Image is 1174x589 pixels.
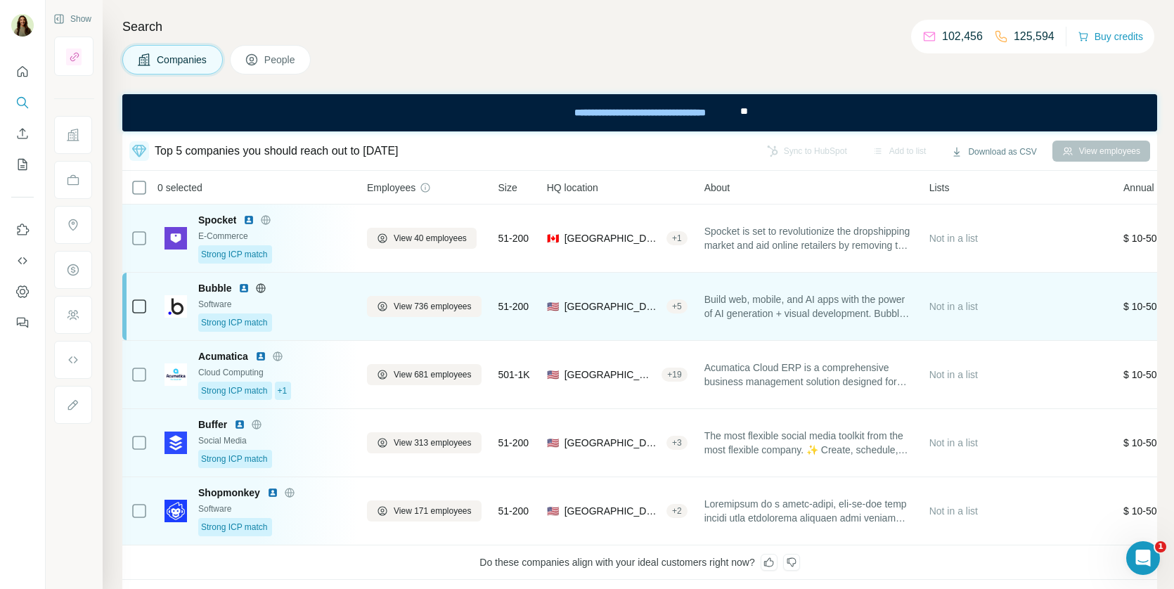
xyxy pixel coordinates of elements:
[201,521,268,533] span: Strong ICP match
[704,429,912,457] span: The most flexible social media toolkit from the most flexible company. ✨ Create, schedule, publis...
[157,181,202,195] span: 0 selected
[666,505,688,517] div: + 2
[198,281,231,295] span: Bubble
[122,94,1157,131] iframe: Banner
[122,545,1157,580] div: Do these companies align with your ideal customers right now?
[11,217,34,242] button: Use Surfe on LinkedIn
[394,232,467,245] span: View 40 employees
[394,300,472,313] span: View 736 employees
[367,364,482,385] button: View 681 employees
[1155,541,1166,552] span: 1
[704,292,912,321] span: Build web, mobile, and AI apps with the power of AI generation + visual development. Bubble is th...
[547,436,559,450] span: 🇺🇸
[198,230,350,242] div: E-Commerce
[367,296,482,317] button: View 736 employees
[704,181,730,195] span: About
[565,299,661,313] span: [GEOGRAPHIC_DATA]
[498,368,530,382] span: 501-1K
[267,487,278,498] img: LinkedIn logo
[565,436,661,450] span: [GEOGRAPHIC_DATA], [US_STATE]
[367,500,482,522] button: View 171 employees
[547,299,559,313] span: 🇺🇸
[565,504,661,518] span: [GEOGRAPHIC_DATA]
[929,301,978,312] span: Not in a list
[704,497,912,525] span: Loremipsum do s ametc-adipi, eli-se-doe temp incidi utla etdolorema aliquaen admi veniam quis nos...
[666,232,688,245] div: + 1
[198,213,236,227] span: Spocket
[44,8,101,30] button: Show
[11,59,34,84] button: Quick start
[11,310,34,335] button: Feedback
[264,53,297,67] span: People
[11,14,34,37] img: Avatar
[165,363,187,386] img: Logo of Acumatica
[1078,27,1143,46] button: Buy credits
[11,279,34,304] button: Dashboard
[941,141,1046,162] button: Download as CSV
[1123,369,1165,380] span: $ 10-50M
[498,299,529,313] span: 51-200
[929,369,978,380] span: Not in a list
[1123,505,1165,517] span: $ 10-50M
[11,152,34,177] button: My lists
[498,504,529,518] span: 51-200
[11,90,34,115] button: Search
[234,419,245,430] img: LinkedIn logo
[278,384,288,397] span: +1
[165,500,187,522] img: Logo of Shopmonkey
[1123,233,1165,244] span: $ 10-50M
[165,295,187,318] img: Logo of Bubble
[198,349,248,363] span: Acumatica
[255,351,266,362] img: LinkedIn logo
[498,181,517,195] span: Size
[243,214,254,226] img: LinkedIn logo
[1123,301,1165,312] span: $ 10-50M
[11,121,34,146] button: Enrich CSV
[662,368,687,381] div: + 19
[367,181,415,195] span: Employees
[1123,437,1165,448] span: $ 10-50M
[704,361,912,389] span: Acumatica Cloud ERP is a comprehensive business management solution designed for [DATE] digital e...
[1014,28,1054,45] p: 125,594
[547,368,559,382] span: 🇺🇸
[122,17,1157,37] h4: Search
[942,28,983,45] p: 102,456
[201,248,268,261] span: Strong ICP match
[666,436,688,449] div: + 3
[394,436,472,449] span: View 313 employees
[201,384,268,397] span: Strong ICP match
[165,227,187,250] img: Logo of Spocket
[198,503,350,515] div: Software
[201,316,268,329] span: Strong ICP match
[498,231,529,245] span: 51-200
[929,505,978,517] span: Not in a list
[198,298,350,311] div: Software
[666,300,688,313] div: + 5
[704,224,912,252] span: Spocket is set to revolutionize the dropshipping market and aid online retailers by removing the ...
[1126,541,1160,575] iframe: Intercom live chat
[238,283,250,294] img: LinkedIn logo
[157,53,208,67] span: Companies
[201,453,268,465] span: Strong ICP match
[394,368,472,381] span: View 681 employees
[198,434,350,447] div: Social Media
[165,432,187,454] img: Logo of Buffer
[929,437,978,448] span: Not in a list
[547,231,559,245] span: 🇨🇦
[198,486,260,500] span: Shopmonkey
[394,505,472,517] span: View 171 employees
[367,432,482,453] button: View 313 employees
[547,181,598,195] span: HQ location
[565,368,657,382] span: [GEOGRAPHIC_DATA], [US_STATE]
[547,504,559,518] span: 🇺🇸
[198,418,227,432] span: Buffer
[367,228,477,249] button: View 40 employees
[929,233,978,244] span: Not in a list
[155,143,399,160] div: Top 5 companies you should reach out to [DATE]
[198,366,350,379] div: Cloud Computing
[929,181,950,195] span: Lists
[565,231,661,245] span: [GEOGRAPHIC_DATA], [GEOGRAPHIC_DATA]
[498,436,529,450] span: 51-200
[11,248,34,273] button: Use Surfe API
